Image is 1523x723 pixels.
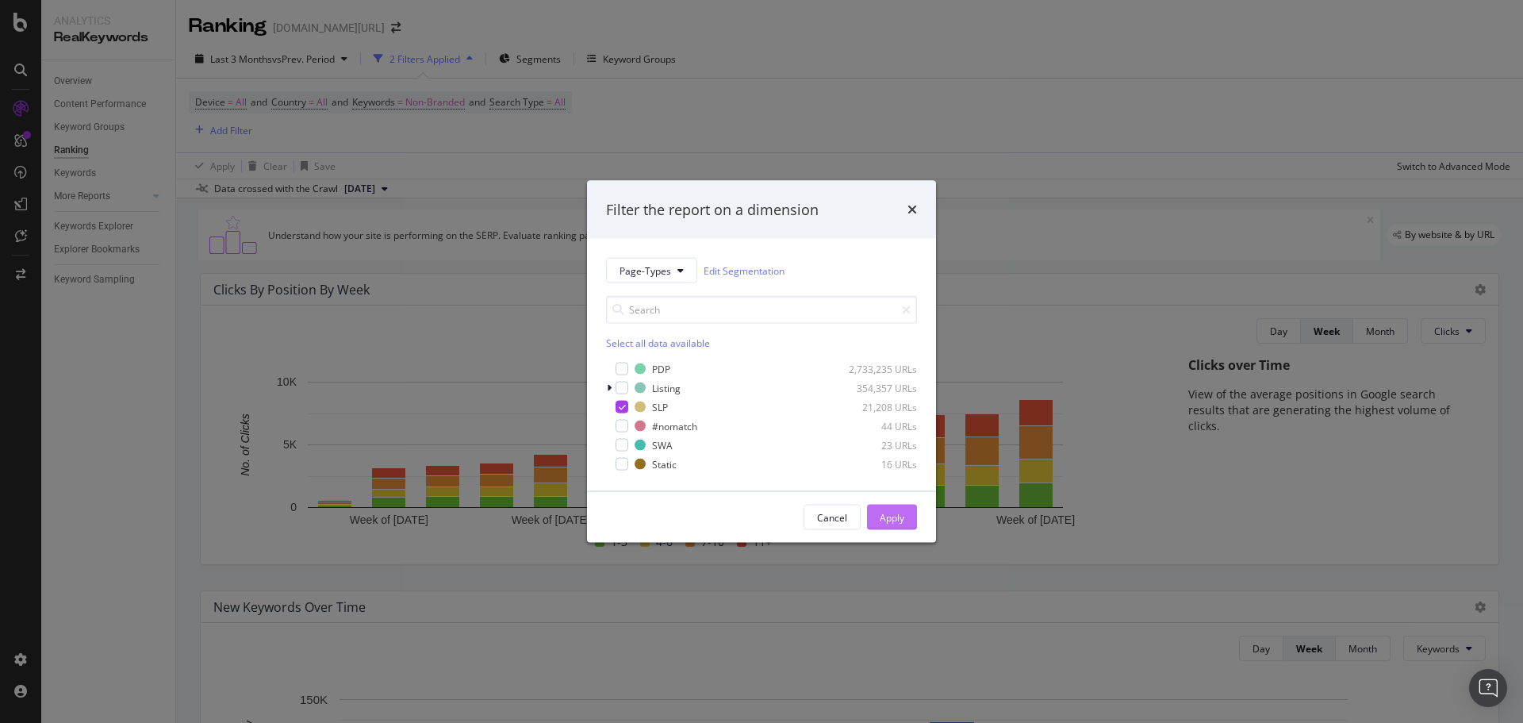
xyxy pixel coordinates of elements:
div: #nomatch [652,419,697,433]
div: Filter the report on a dimension [606,199,819,220]
a: Edit Segmentation [704,262,785,279]
button: Page-Types [606,258,697,283]
div: 44 URLs [839,419,917,433]
div: Open Intercom Messenger [1469,669,1507,707]
div: Listing [652,381,681,394]
div: 21,208 URLs [839,400,917,413]
div: PDP [652,362,670,375]
div: 16 URLs [839,457,917,471]
div: Cancel [817,510,847,524]
div: SWA [652,438,673,452]
div: 354,357 URLs [839,381,917,394]
div: Apply [880,510,904,524]
div: Select all data available [606,337,917,350]
div: SLP [652,400,668,413]
div: Static [652,457,677,471]
span: Page-Types [620,263,671,277]
button: Cancel [804,505,861,530]
div: modal [587,180,936,543]
div: 2,733,235 URLs [839,362,917,375]
div: times [907,199,917,220]
input: Search [606,296,917,324]
div: 23 URLs [839,438,917,452]
button: Apply [867,505,917,530]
